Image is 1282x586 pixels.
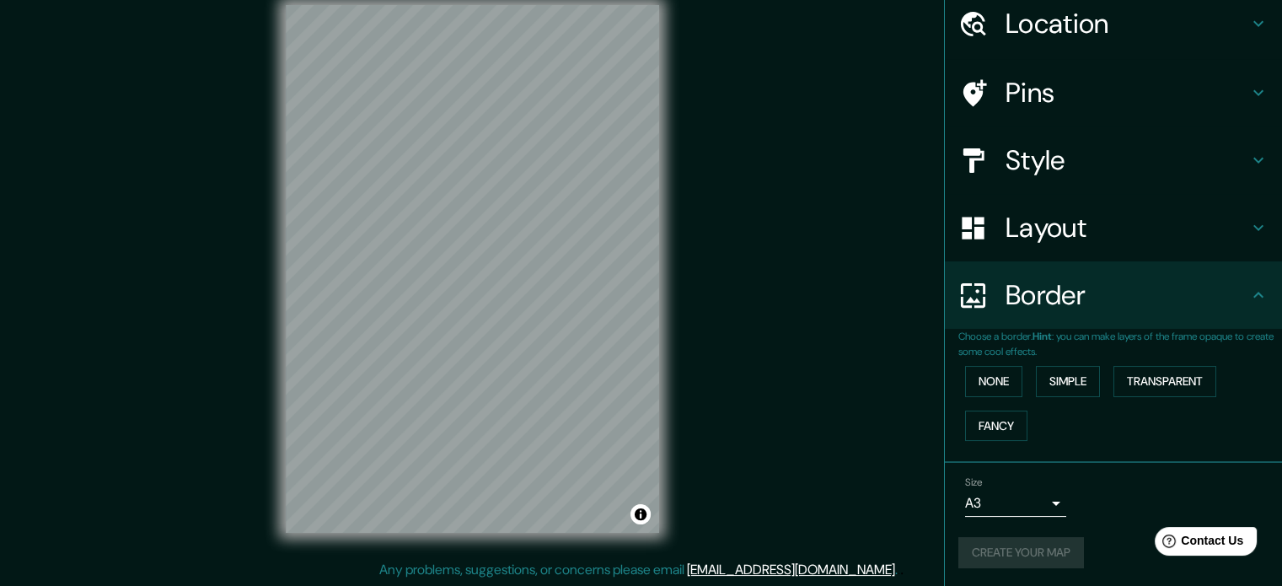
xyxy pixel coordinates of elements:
h4: Layout [1006,211,1248,245]
button: None [965,366,1022,397]
iframe: Help widget launcher [1132,520,1263,567]
canvas: Map [286,5,659,533]
h4: Pins [1006,76,1248,110]
div: A3 [965,490,1066,517]
b: Hint [1033,330,1052,343]
button: Toggle attribution [630,504,651,524]
div: Border [945,261,1282,329]
p: Choose a border. : you can make layers of the frame opaque to create some cool effects. [958,329,1282,359]
a: [EMAIL_ADDRESS][DOMAIN_NAME] [687,561,895,578]
label: Size [965,476,983,490]
div: Style [945,126,1282,194]
p: Any problems, suggestions, or concerns please email . [379,560,898,580]
h4: Style [1006,143,1248,177]
div: Layout [945,194,1282,261]
button: Fancy [965,411,1027,442]
h4: Border [1006,278,1248,312]
div: . [898,560,900,580]
div: . [900,560,904,580]
h4: Location [1006,7,1248,40]
div: Pins [945,59,1282,126]
button: Transparent [1113,366,1216,397]
button: Simple [1036,366,1100,397]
